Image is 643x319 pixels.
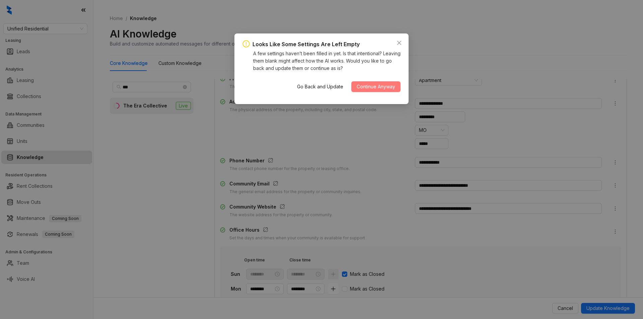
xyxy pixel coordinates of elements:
[253,50,401,72] div: A few settings haven’t been filled in yet. Is that intentional? Leaving them blank might affect h...
[292,81,349,92] button: Go Back and Update
[297,83,343,90] span: Go Back and Update
[394,37,405,48] button: Close
[397,40,402,46] span: close
[351,81,401,92] button: Continue Anyway
[253,40,360,49] div: Looks Like Some Settings Are Left Empty
[357,83,395,90] span: Continue Anyway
